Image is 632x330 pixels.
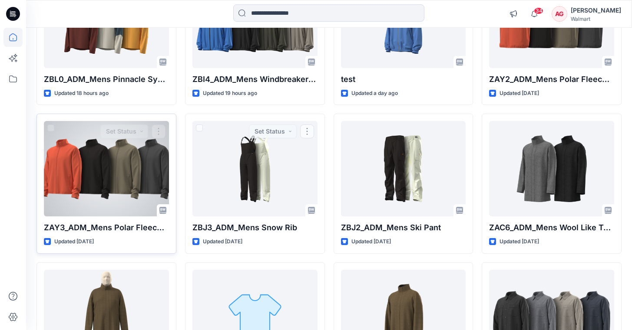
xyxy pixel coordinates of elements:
[489,73,614,85] p: ZAY2_ADM_Mens Polar Fleece Vest
[44,121,169,216] a: ZAY3_ADM_Mens Polar Fleece Vest
[54,89,109,98] p: Updated 18 hours ago
[341,121,466,216] a: ZBJ2_ADM_Mens Ski Pant
[500,237,539,246] p: Updated [DATE]
[489,222,614,234] p: ZAC6_ADM_Mens Wool Like Top Coat
[351,89,398,98] p: Updated a day ago
[192,222,318,234] p: ZBJ3_ADM_Mens Snow Rib
[44,73,169,85] p: ZBL0_ADM_Mens Pinnacle System Shell
[571,16,621,22] div: Walmart
[192,121,318,216] a: ZBJ3_ADM_Mens Snow Rib
[500,89,539,98] p: Updated [DATE]
[341,222,466,234] p: ZBJ2_ADM_Mens Ski Pant
[351,237,391,246] p: Updated [DATE]
[44,222,169,234] p: ZAY3_ADM_Mens Polar Fleece Vest
[489,121,614,216] a: ZAC6_ADM_Mens Wool Like Top Coat
[341,73,466,85] p: test
[571,5,621,16] div: [PERSON_NAME]
[534,7,543,14] span: 34
[552,6,567,22] div: AG
[192,73,318,85] p: ZBI4_ADM_Mens Windbreaker Jacket
[203,89,257,98] p: Updated 19 hours ago
[54,237,94,246] p: Updated [DATE]
[203,237,242,246] p: Updated [DATE]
